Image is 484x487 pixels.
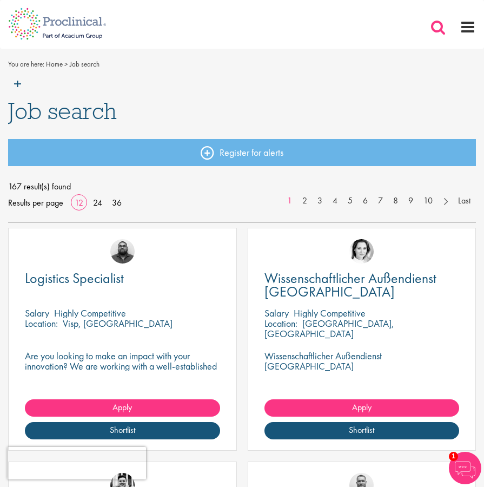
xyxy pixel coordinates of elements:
[349,239,374,264] img: Greta Prestel
[71,197,87,208] a: 12
[25,351,220,392] p: Are you looking to make an impact with your innovation? We are working with a well-established ph...
[110,239,135,264] img: Ashley Bennett
[89,197,106,208] a: 24
[25,269,124,287] span: Logistics Specialist
[294,307,366,319] p: Highly Competitive
[357,195,373,207] a: 6
[312,195,328,207] a: 3
[449,452,458,461] span: 1
[25,317,58,330] span: Location:
[54,307,126,319] p: Highly Competitive
[25,307,49,319] span: Salary
[264,272,460,299] a: Wissenschaftlicher Außendienst [GEOGRAPHIC_DATA]
[264,317,394,340] p: [GEOGRAPHIC_DATA], [GEOGRAPHIC_DATA]
[327,195,343,207] a: 4
[388,195,403,207] a: 8
[108,197,125,208] a: 36
[449,452,481,484] img: Chatbot
[264,351,460,371] p: Wissenschaftlicher Außendienst [GEOGRAPHIC_DATA]
[282,195,297,207] a: 1
[8,195,63,211] span: Results per page
[264,399,460,417] a: Apply
[403,195,419,207] a: 9
[264,422,460,439] a: Shortlist
[25,399,220,417] a: Apply
[8,96,117,126] span: Job search
[25,272,220,285] a: Logistics Specialist
[112,402,132,413] span: Apply
[264,317,297,330] span: Location:
[25,422,220,439] a: Shortlist
[264,269,436,301] span: Wissenschaftlicher Außendienst [GEOGRAPHIC_DATA]
[297,195,313,207] a: 2
[342,195,358,207] a: 5
[8,179,476,195] span: 167 result(s) found
[352,402,372,413] span: Apply
[264,307,289,319] span: Salary
[8,447,146,479] iframe: reCAPTCHA
[453,195,476,207] a: Last
[373,195,388,207] a: 7
[63,317,173,330] p: Visp, [GEOGRAPHIC_DATA]
[8,139,476,166] a: Register for alerts
[418,195,438,207] a: 10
